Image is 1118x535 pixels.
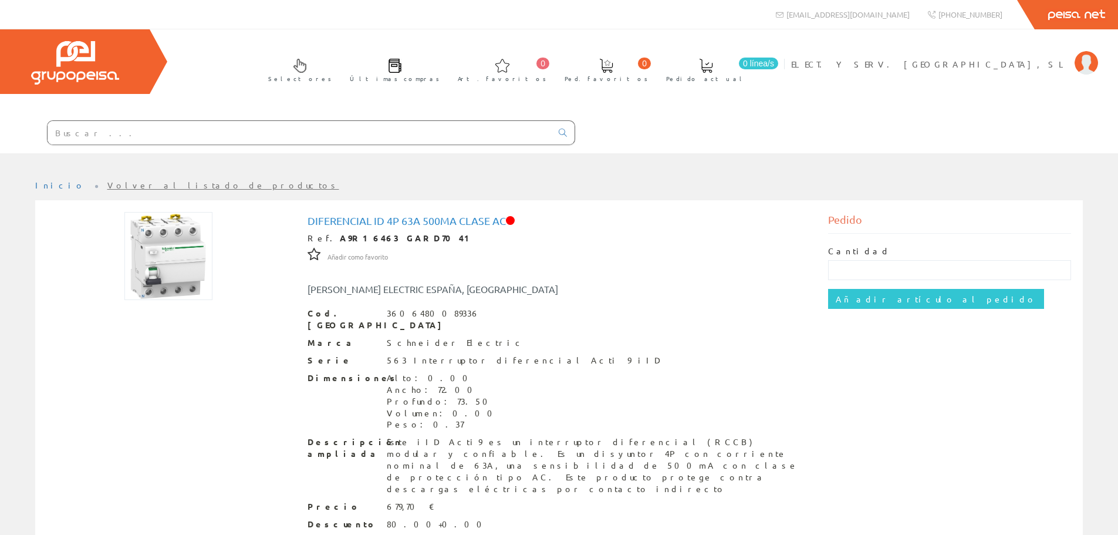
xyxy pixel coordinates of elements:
span: [PHONE_NUMBER] [938,9,1002,19]
div: Peso: 0.37 [387,419,499,430]
span: Marca [308,337,378,349]
div: Volumen: 0.00 [387,408,499,419]
span: Añadir como favorito [327,253,388,262]
a: 0 línea/s Pedido actual [654,49,781,89]
a: Volver al listado de productos [107,180,339,190]
a: Añadir como favorito [327,251,388,261]
span: Descripción ampliada [308,436,378,460]
span: Precio [308,501,378,513]
div: [PERSON_NAME] ELECTRIC ESPAÑA, [GEOGRAPHIC_DATA] [299,282,603,296]
span: 0 [536,58,549,69]
a: Selectores [256,49,337,89]
div: Alto: 0.00 [387,372,499,384]
img: Foto artículo Diferencial Id 4p 63a 500ma clase Ac (150x150) [124,212,212,300]
a: ELECT. Y SERV. [GEOGRAPHIC_DATA], SL [791,49,1098,60]
span: 0 [638,58,651,69]
div: 679,70 € [387,501,435,513]
span: Art. favoritos [458,73,546,85]
div: 80.00+0.00 [387,519,489,530]
label: Cantidad [828,245,890,257]
div: Profundo: 73.50 [387,396,499,408]
div: Ancho: 72.00 [387,384,499,396]
img: Grupo Peisa [31,41,119,85]
a: Inicio [35,180,85,190]
span: Serie [308,355,378,366]
span: Pedido actual [666,73,746,85]
div: 563 Interruptor diferencial Acti 9 iID [387,355,663,366]
span: Descuento [308,519,378,530]
div: Este iID Acti9 es un interruptor diferencial (RCCB) modular y confiable. Es un disyuntor 4P con c... [387,436,811,495]
input: Buscar ... [48,121,552,144]
div: 3606480089336 [387,308,480,319]
span: Selectores [268,73,332,85]
span: Ped. favoritos [565,73,648,85]
div: Ref. [308,233,811,244]
span: [EMAIL_ADDRESS][DOMAIN_NAME] [786,9,910,19]
span: ELECT. Y SERV. [GEOGRAPHIC_DATA], SL [791,58,1069,70]
strong: A9R16463 GARD7041 [340,233,475,243]
div: Pedido [828,212,1071,234]
input: Añadir artículo al pedido [828,289,1044,309]
a: Últimas compras [338,49,445,89]
div: Schneider Electric [387,337,525,349]
h1: Diferencial Id 4p 63a 500ma clase Ac [308,215,811,227]
span: 0 línea/s [739,58,778,69]
span: Cod. [GEOGRAPHIC_DATA] [308,308,378,331]
span: Últimas compras [350,73,440,85]
span: Dimensiones [308,372,378,384]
